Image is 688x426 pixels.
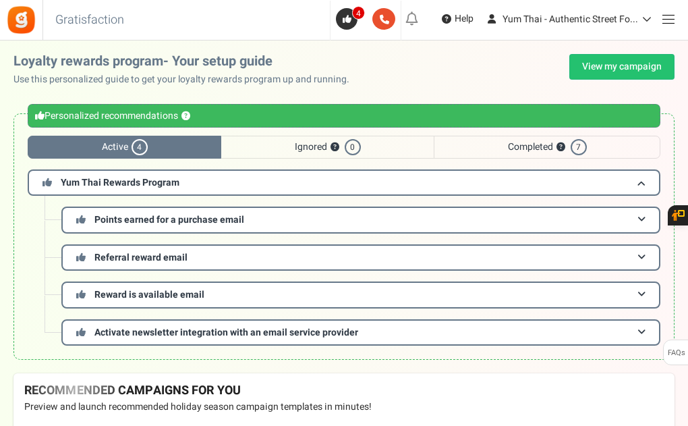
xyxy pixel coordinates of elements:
a: Help [436,8,479,30]
span: FAQs [667,340,685,366]
div: Personalized recommendations [28,104,660,128]
a: Menu [655,5,681,32]
img: Gratisfaction [6,5,36,35]
p: Use this personalized guide to get your loyalty rewards program up and running. [13,73,360,86]
h4: RECOMMENDED CAMPAIGNS FOR YOU [24,384,664,398]
a: 4 [336,8,367,30]
button: ? [556,143,565,152]
span: Activate newsletter integration with an email service provider [94,325,358,340]
p: Preview and launch recommended holiday season campaign templates in minutes! [24,400,664,414]
span: Reward is available email [94,288,204,302]
span: 0 [345,139,361,155]
span: Points earned for a purchase email [94,213,244,227]
span: Help [451,12,474,26]
h3: Gratisfaction [40,7,139,34]
span: Yum Thai Rewards Program [61,176,179,190]
span: Active [28,136,221,159]
span: Ignored [221,136,434,159]
span: Yum Thai - Authentic Street Fo... [503,12,638,26]
span: 7 [571,139,587,155]
a: View my campaign [569,54,675,80]
span: 4 [352,6,365,20]
button: ? [181,112,190,121]
h2: Loyalty rewards program- Your setup guide [13,54,360,69]
span: Referral reward email [94,250,188,265]
span: Completed [434,136,660,159]
button: ? [331,143,339,152]
span: 4 [132,139,148,155]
